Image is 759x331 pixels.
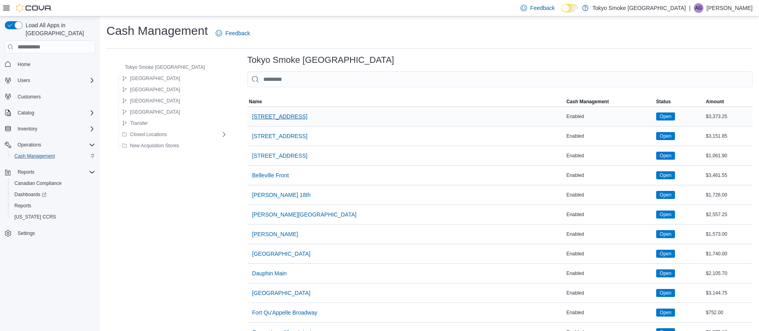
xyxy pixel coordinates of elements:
[660,172,671,179] span: Open
[689,3,691,13] p: |
[212,25,253,41] a: Feedback
[14,108,37,118] button: Catalog
[704,210,753,219] div: $2,557.25
[567,98,609,105] span: Cash Management
[593,3,686,13] p: Tokyo Smoke [GEOGRAPHIC_DATA]
[2,123,98,134] button: Inventory
[18,94,41,100] span: Customers
[114,62,208,72] button: Tokyo Smoke [GEOGRAPHIC_DATA]
[11,151,58,161] a: Cash Management
[247,97,565,106] button: Name
[119,107,183,117] button: [GEOGRAPHIC_DATA]
[14,167,95,177] span: Reports
[119,96,183,106] button: [GEOGRAPHIC_DATA]
[8,189,98,200] a: Dashboards
[14,76,95,85] span: Users
[704,308,753,317] div: $752.00
[565,171,655,180] div: Enabled
[706,98,724,105] span: Amount
[225,29,250,37] span: Feedback
[249,148,310,164] button: [STREET_ADDRESS]
[11,179,65,188] a: Canadian Compliance
[130,120,148,126] span: Transfer
[565,308,655,317] div: Enabled
[249,305,320,321] button: Fort Qu'Appelle Broadway
[16,4,52,12] img: Cova
[130,142,179,149] span: New Acquisition Stores
[5,55,95,260] nav: Complex example
[252,211,356,219] span: [PERSON_NAME][GEOGRAPHIC_DATA]
[660,231,671,238] span: Open
[11,201,95,211] span: Reports
[14,153,55,159] span: Cash Management
[18,142,41,148] span: Operations
[660,309,671,316] span: Open
[14,59,95,69] span: Home
[252,152,307,160] span: [STREET_ADDRESS]
[660,289,671,297] span: Open
[8,200,98,211] button: Reports
[656,289,675,297] span: Open
[704,269,753,278] div: $2,105.70
[252,289,310,297] span: [GEOGRAPHIC_DATA]
[14,140,95,150] span: Operations
[704,151,753,160] div: $1,061.90
[656,132,675,140] span: Open
[565,288,655,298] div: Enabled
[14,228,95,238] span: Settings
[249,246,314,262] button: [GEOGRAPHIC_DATA]
[704,131,753,141] div: $3,151.85
[14,124,40,134] button: Inventory
[656,250,675,258] span: Open
[119,141,182,150] button: New Acquisition Stores
[2,91,98,102] button: Customers
[252,171,289,179] span: Belleville Front
[119,74,183,83] button: [GEOGRAPHIC_DATA]
[18,169,34,175] span: Reports
[695,3,702,13] span: AG
[704,249,753,259] div: $1,740.00
[11,190,50,199] a: Dashboards
[656,211,675,219] span: Open
[14,191,46,198] span: Dashboards
[565,249,655,259] div: Enabled
[247,55,394,65] h3: Tokyo Smoke [GEOGRAPHIC_DATA]
[565,269,655,278] div: Enabled
[14,76,33,85] button: Users
[125,64,205,70] span: Tokyo Smoke [GEOGRAPHIC_DATA]
[252,132,307,140] span: [STREET_ADDRESS]
[565,190,655,200] div: Enabled
[18,61,30,68] span: Home
[247,71,753,87] input: This is a search bar. As you type, the results lower in the page will automatically filter.
[11,151,95,161] span: Cash Management
[704,171,753,180] div: $3,461.55
[11,212,95,222] span: Washington CCRS
[660,132,671,140] span: Open
[249,226,301,242] button: [PERSON_NAME]
[2,227,98,239] button: Settings
[704,288,753,298] div: $3,144.75
[249,108,310,124] button: [STREET_ADDRESS]
[704,97,753,106] button: Amount
[249,207,360,223] button: [PERSON_NAME][GEOGRAPHIC_DATA]
[656,171,675,179] span: Open
[2,107,98,118] button: Catalog
[252,309,317,317] span: Fort Qu'Appelle Broadway
[14,60,34,69] a: Home
[14,203,31,209] span: Reports
[14,124,95,134] span: Inventory
[8,150,98,162] button: Cash Management
[14,167,38,177] button: Reports
[2,139,98,150] button: Operations
[660,191,671,199] span: Open
[130,131,167,138] span: Closed Locations
[565,151,655,160] div: Enabled
[11,201,34,211] a: Reports
[704,190,753,200] div: $1,726.00
[660,270,671,277] span: Open
[249,265,290,281] button: Dauphin Main
[252,250,310,258] span: [GEOGRAPHIC_DATA]
[22,21,95,37] span: Load All Apps in [GEOGRAPHIC_DATA]
[249,128,310,144] button: [STREET_ADDRESS]
[11,190,95,199] span: Dashboards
